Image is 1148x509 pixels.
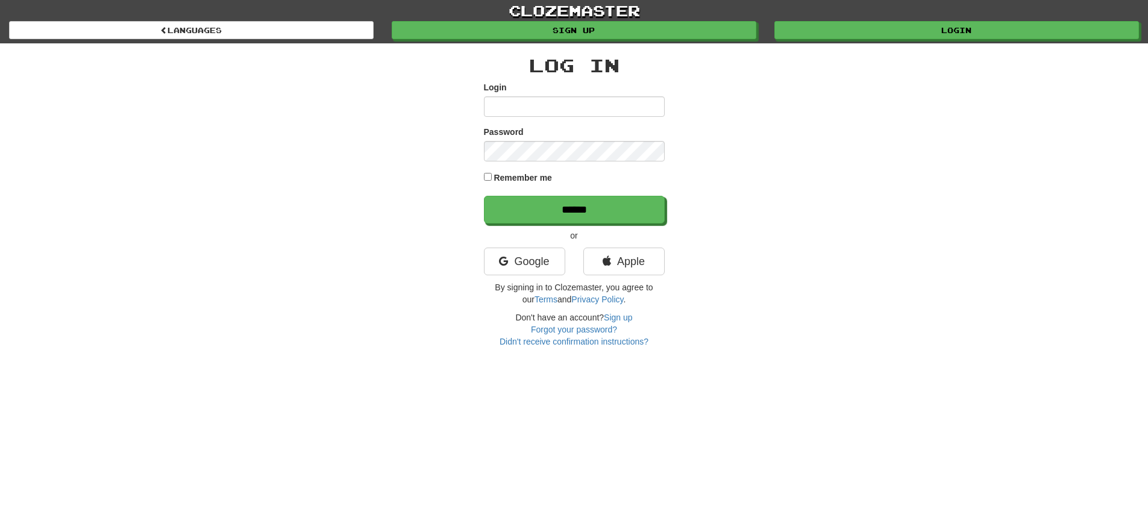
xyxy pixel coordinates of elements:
h2: Log In [484,55,665,75]
div: Don't have an account? [484,311,665,348]
a: Terms [535,295,557,304]
label: Login [484,81,507,93]
a: Privacy Policy [571,295,623,304]
label: Remember me [494,172,552,184]
a: Sign up [604,313,632,322]
p: By signing in to Clozemaster, you agree to our and . [484,281,665,305]
a: Google [484,248,565,275]
a: Didn't receive confirmation instructions? [500,337,648,346]
label: Password [484,126,524,138]
a: Sign up [392,21,756,39]
a: Forgot your password? [531,325,617,334]
a: Languages [9,21,374,39]
p: or [484,230,665,242]
a: Apple [583,248,665,275]
a: Login [774,21,1139,39]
